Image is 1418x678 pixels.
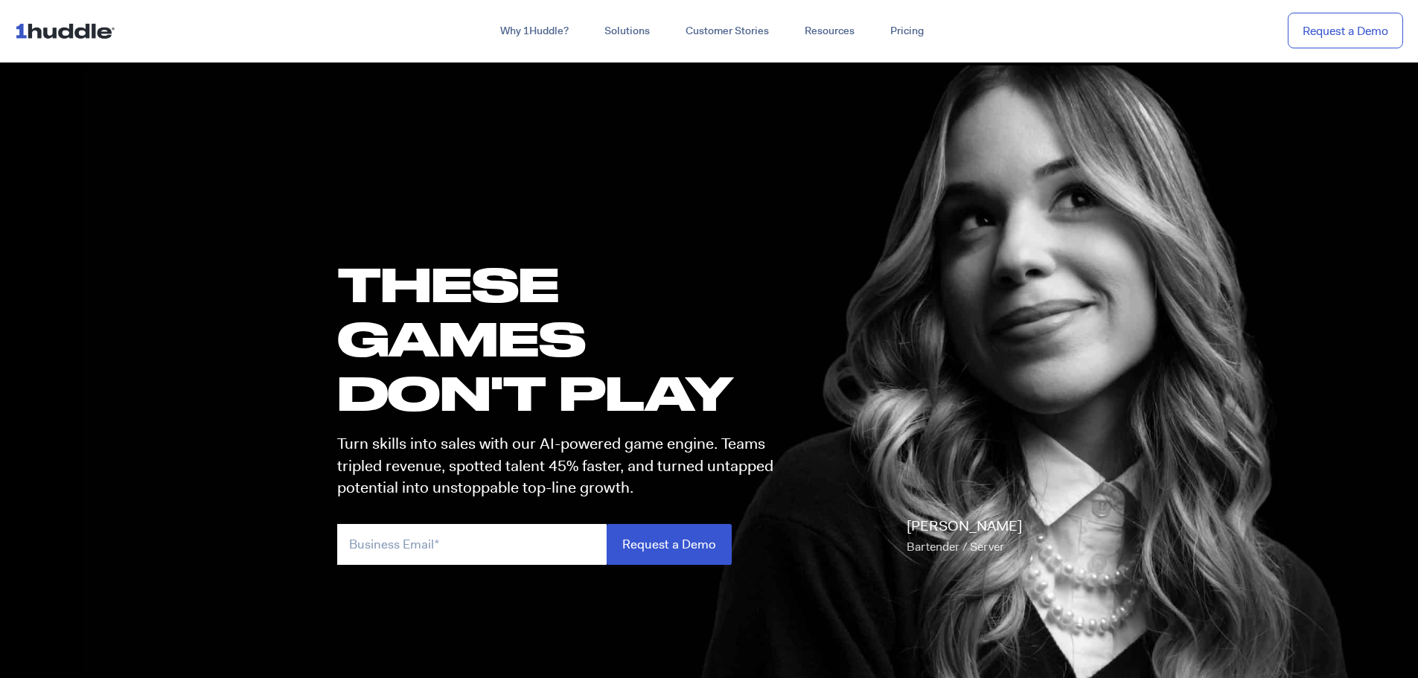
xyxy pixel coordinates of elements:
[668,18,787,45] a: Customer Stories
[607,524,732,565] input: Request a Demo
[337,433,787,499] p: Turn skills into sales with our AI-powered game engine. Teams tripled revenue, spotted talent 45%...
[587,18,668,45] a: Solutions
[787,18,872,45] a: Resources
[337,257,787,420] h1: these GAMES DON'T PLAY
[907,516,1022,557] p: [PERSON_NAME]
[907,539,1004,554] span: Bartender / Server
[872,18,942,45] a: Pricing
[482,18,587,45] a: Why 1Huddle?
[337,524,607,565] input: Business Email*
[1288,13,1403,49] a: Request a Demo
[15,16,121,45] img: ...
